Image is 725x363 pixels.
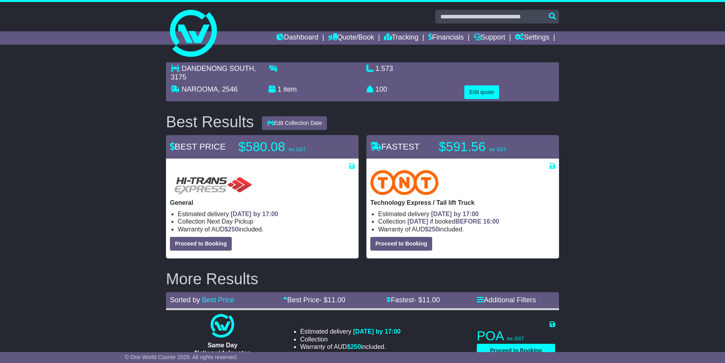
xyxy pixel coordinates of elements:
[375,65,393,72] span: 1.573
[408,218,499,225] span: if booked
[489,147,506,152] span: inc GST
[170,142,225,152] span: BEST PRICE
[170,296,200,304] span: Sorted by
[425,226,439,233] span: $
[370,170,438,195] img: TNT Domestic: Technology Express / Tail lift Truck
[170,170,255,195] img: HiTrans (Machship): General
[262,116,327,130] button: Edit Collection Date
[202,296,234,304] a: Best Price
[125,354,238,360] span: © One World Courier 2025. All rights reserved.
[414,296,440,304] span: - $
[207,218,253,225] span: Next Day Pickup
[211,314,234,338] img: One World Courier: Same Day Nationwide(quotes take 0.5-1 hour)
[439,139,537,155] p: $591.56
[238,139,336,155] p: $580.08
[347,343,361,350] span: $
[370,199,555,206] p: Technology Express / Tail lift Truck
[171,65,256,81] span: , 3175
[300,328,401,335] li: Estimated delivery
[283,85,297,93] span: item
[289,147,305,152] span: inc GST
[477,328,555,344] p: POA
[455,218,482,225] span: BEFORE
[178,210,355,218] li: Estimated delivery
[370,237,432,251] button: Proceed to Booking
[378,210,555,218] li: Estimated delivery
[378,218,555,225] li: Collection
[231,211,278,217] span: [DATE] by 17:00
[300,343,401,350] li: Warranty of AUD included.
[378,226,555,233] li: Warranty of AUD included.
[328,31,374,45] a: Quote/Book
[319,296,345,304] span: - $
[477,344,555,358] button: Proceed to Booking
[515,31,549,45] a: Settings
[408,218,428,225] span: [DATE]
[170,237,232,251] button: Proceed to Booking
[300,336,401,343] li: Collection
[507,336,524,341] span: inc GST
[276,31,318,45] a: Dashboard
[384,31,418,45] a: Tracking
[178,218,355,225] li: Collection
[353,328,401,335] span: [DATE] by 17:00
[162,113,258,130] div: Best Results
[375,85,387,93] span: 100
[278,85,281,93] span: 1
[386,296,440,304] a: Fastest- $11.00
[166,270,559,287] h2: More Results
[422,296,440,304] span: 11.00
[170,199,355,206] p: General
[370,142,420,152] span: FASTEST
[350,343,361,350] span: 250
[178,226,355,233] li: Warranty of AUD included.
[428,31,464,45] a: Financials
[474,31,505,45] a: Support
[328,296,345,304] span: 11.00
[218,85,238,93] span: , 2546
[224,226,238,233] span: $
[182,65,254,72] span: DANDENONG SOUTH
[228,226,238,233] span: 250
[477,296,536,304] a: Additional Filters
[464,85,499,99] button: Edit quote
[428,226,439,233] span: 250
[431,211,479,217] span: [DATE] by 17:00
[182,85,218,93] span: NAROOMA
[283,296,345,304] a: Best Price- $11.00
[483,218,499,225] span: 16:00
